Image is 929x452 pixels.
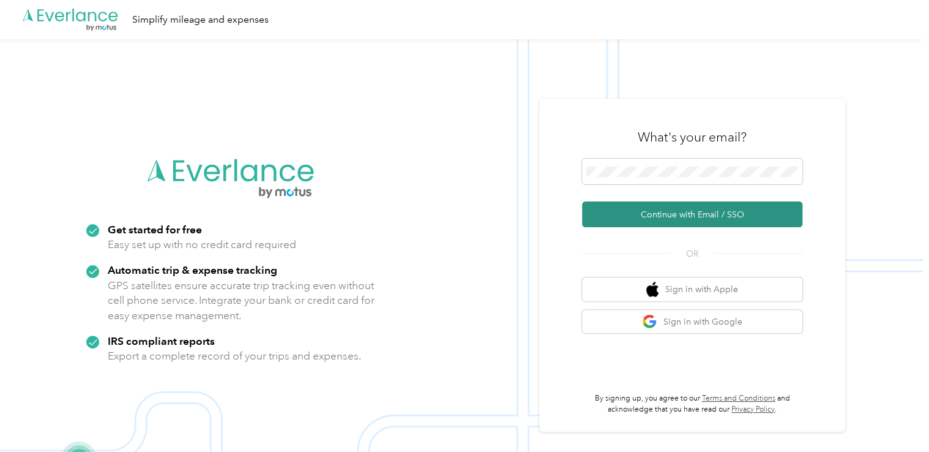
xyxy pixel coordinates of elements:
strong: Get started for free [108,223,202,236]
strong: IRS compliant reports [108,334,215,347]
span: OR [671,247,714,260]
p: Export a complete record of your trips and expenses. [108,348,361,364]
strong: Automatic trip & expense tracking [108,263,277,276]
button: apple logoSign in with Apple [582,277,802,301]
a: Terms and Conditions [702,394,775,403]
a: Privacy Policy [731,405,775,414]
button: Continue with Email / SSO [582,202,802,227]
img: apple logo [646,282,659,297]
img: google logo [642,314,657,330]
h3: What's your email? [638,129,747,146]
p: Easy set up with no credit card required [108,237,296,252]
div: Simplify mileage and expenses [132,12,269,28]
p: By signing up, you agree to our and acknowledge that you have read our . [582,393,802,415]
p: GPS satellites ensure accurate trip tracking even without cell phone service. Integrate your bank... [108,278,375,323]
button: google logoSign in with Google [582,310,802,334]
